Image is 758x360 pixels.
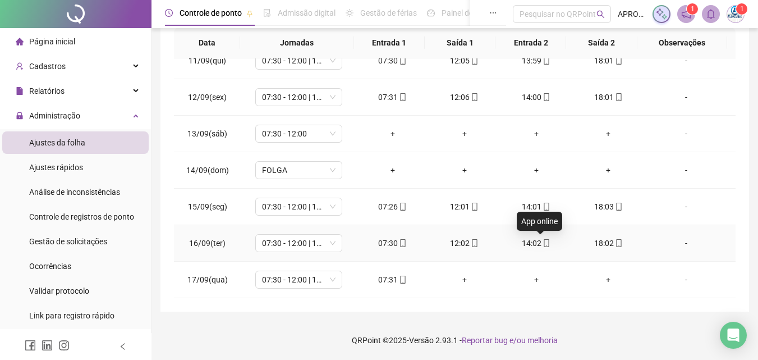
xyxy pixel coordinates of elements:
[653,91,719,103] div: -
[462,336,558,345] span: Reportar bug e/ou melhoria
[409,336,434,345] span: Versão
[240,28,354,58] th: Jornadas
[653,237,719,249] div: -
[489,9,497,17] span: ellipsis
[691,5,695,13] span: 1
[438,54,491,67] div: 12:05
[438,200,491,213] div: 12:01
[618,8,646,20] span: APROVAUTO
[681,9,691,19] span: notification
[541,93,550,101] span: mobile
[29,212,134,221] span: Controle de registros de ponto
[470,93,479,101] span: mobile
[541,203,550,211] span: mobile
[541,239,550,247] span: mobile
[29,138,85,147] span: Ajustes da folha
[509,91,563,103] div: 14:00
[29,62,66,71] span: Cadastros
[29,86,65,95] span: Relatórios
[653,274,719,286] div: -
[740,5,744,13] span: 1
[736,3,747,15] sup: Atualize o seu contato no menu Meus Dados
[346,9,353,17] span: sun
[509,54,563,67] div: 13:59
[119,343,127,350] span: left
[614,203,623,211] span: mobile
[614,93,623,101] span: mobile
[566,28,637,58] th: Saída 2
[509,164,563,176] div: +
[189,56,226,65] span: 11/09(qui)
[653,54,719,67] div: -
[438,274,491,286] div: +
[366,164,420,176] div: +
[470,203,479,211] span: mobile
[29,311,114,320] span: Link para registro rápido
[151,321,758,360] footer: QRPoint © 2025 - 2.93.1 -
[58,340,70,351] span: instagram
[262,235,336,252] span: 07:30 - 12:00 | 14:00 - 18:00
[42,340,53,351] span: linkedin
[653,127,719,140] div: -
[174,28,240,58] th: Data
[581,54,635,67] div: 18:01
[262,271,336,288] span: 07:30 - 12:00 | 14:00 - 18:00
[262,89,336,106] span: 07:30 - 12:00 | 14:00 - 18:00
[427,9,435,17] span: dashboard
[262,52,336,69] span: 07:30 - 12:00 | 14:00 - 18:00
[187,129,227,138] span: 13/09(sáb)
[398,93,407,101] span: mobile
[180,8,242,17] span: Controle de ponto
[653,200,719,213] div: -
[720,322,747,349] div: Open Intercom Messenger
[16,62,24,70] span: user-add
[16,112,24,120] span: lock
[706,9,716,19] span: bell
[442,8,485,17] span: Painel do DP
[29,237,107,246] span: Gestão de solicitações
[16,87,24,95] span: file
[262,125,336,142] span: 07:30 - 12:00
[425,28,495,58] th: Saída 1
[398,239,407,247] span: mobile
[366,237,420,249] div: 07:30
[398,203,407,211] span: mobile
[354,28,425,58] th: Entrada 1
[262,198,336,215] span: 07:30 - 12:00 | 14:00 - 18:00
[16,38,24,45] span: home
[509,127,563,140] div: +
[655,8,668,20] img: sparkle-icon.fc2bf0ac1784a2077858766a79e2daf3.svg
[637,28,727,58] th: Observações
[541,57,550,65] span: mobile
[581,237,635,249] div: 18:02
[246,10,253,17] span: pushpin
[187,275,228,284] span: 17/09(qua)
[509,274,563,286] div: +
[438,127,491,140] div: +
[366,91,420,103] div: 07:31
[263,9,271,17] span: file-done
[262,162,336,179] span: FOLGA
[614,239,623,247] span: mobile
[509,237,563,249] div: 14:02
[581,274,635,286] div: +
[581,200,635,213] div: 18:03
[188,93,227,102] span: 12/09(sex)
[366,127,420,140] div: +
[29,262,71,271] span: Ocorrências
[581,91,635,103] div: 18:01
[25,340,36,351] span: facebook
[687,3,698,15] sup: 1
[727,6,744,22] img: 1169
[366,274,420,286] div: 07:31
[188,202,227,211] span: 15/09(seg)
[596,10,605,19] span: search
[438,164,491,176] div: +
[29,163,83,172] span: Ajustes rápidos
[360,8,417,17] span: Gestão de férias
[398,57,407,65] span: mobile
[438,237,491,249] div: 12:02
[470,239,479,247] span: mobile
[366,200,420,213] div: 07:26
[29,286,89,295] span: Validar protocolo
